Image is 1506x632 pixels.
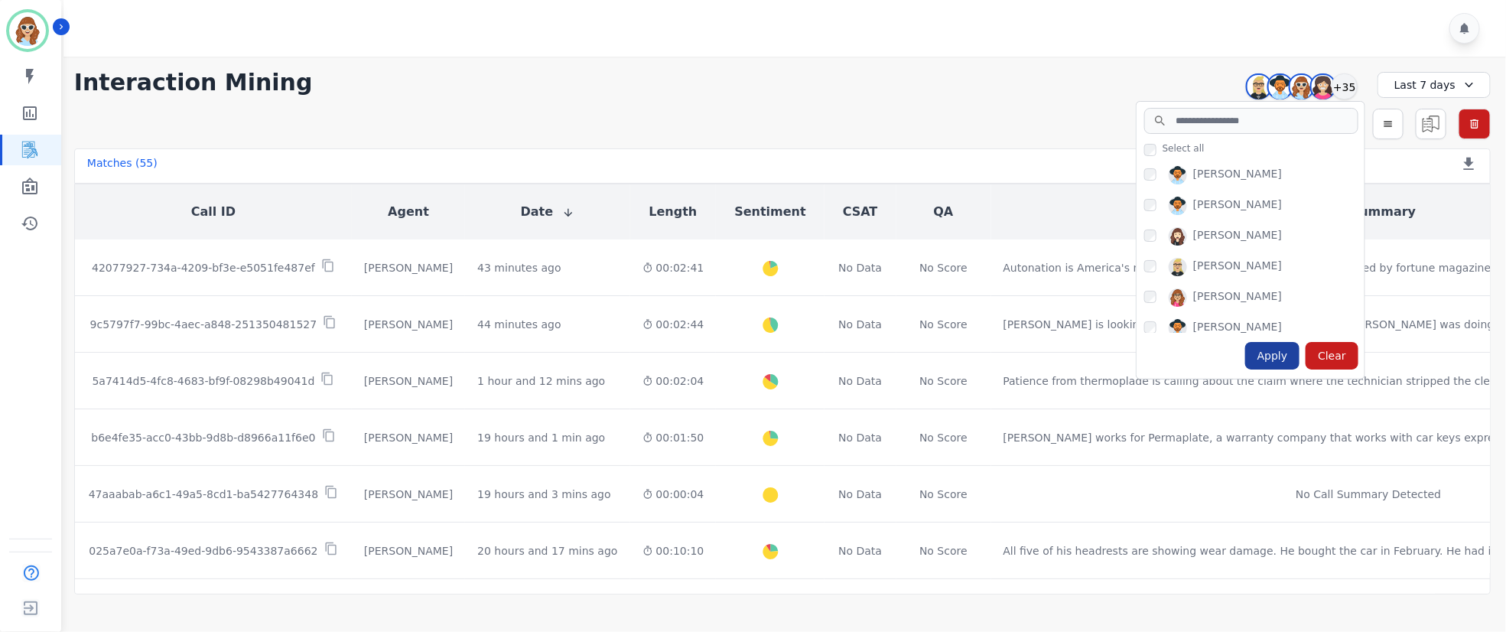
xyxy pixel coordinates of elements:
div: 43 minutes ago [477,260,561,275]
div: [PERSON_NAME] [364,487,453,502]
button: Call Summary [1321,203,1416,221]
div: [PERSON_NAME] [364,430,453,445]
div: No Score [919,487,968,502]
div: No Score [919,543,968,559]
div: 19 hours and 1 min ago [477,430,605,445]
div: No Score [919,260,968,275]
div: 00:02:41 [642,260,704,275]
div: Matches ( 55 ) [87,155,158,177]
h1: Interaction Mining [74,69,313,96]
div: 00:01:50 [642,430,704,445]
p: 42077927-734a-4209-bf3e-e5051fe487ef [92,260,315,275]
button: CSAT [843,203,878,221]
div: 1 hour and 12 mins ago [477,373,605,389]
div: 00:00:04 [642,487,704,502]
div: 00:02:04 [642,373,704,389]
p: b6e4fe35-acc0-43bb-9d8b-d8966a11f6e0 [91,430,315,445]
div: 00:10:10 [642,543,704,559]
div: No Data [837,373,884,389]
div: Last 7 days [1378,72,1491,98]
button: Sentiment [734,203,805,221]
div: [PERSON_NAME] [1193,227,1282,246]
div: [PERSON_NAME] [1193,166,1282,184]
div: [PERSON_NAME] [1193,288,1282,307]
p: 9c5797f7-99bc-4aec-a848-251350481527 [90,317,317,332]
div: 00:02:44 [642,317,704,332]
div: No Score [919,430,968,445]
div: Apply [1245,342,1300,370]
button: Date [521,203,575,221]
div: No Data [837,543,884,559]
div: [PERSON_NAME] [364,543,453,559]
button: Call ID [191,203,236,221]
div: [PERSON_NAME] [364,317,453,332]
div: 20 hours and 17 mins ago [477,543,617,559]
div: [PERSON_NAME] [1193,197,1282,215]
div: [PERSON_NAME] [364,260,453,275]
button: Length [649,203,698,221]
div: No Data [837,430,884,445]
p: 025a7e0a-f73a-49ed-9db6-9543387a6662 [89,543,317,559]
button: QA [934,203,954,221]
button: Agent [388,203,429,221]
p: 47aaabab-a6c1-49a5-8cd1-ba5427764348 [89,487,318,502]
img: Bordered avatar [9,12,46,49]
div: +35 [1332,73,1358,99]
span: Select all [1163,142,1205,155]
div: 19 hours and 3 mins ago [477,487,610,502]
div: [PERSON_NAME] [1193,258,1282,276]
div: 44 minutes ago [477,317,561,332]
div: Clear [1306,342,1358,370]
div: No Score [919,373,968,389]
div: [PERSON_NAME] [364,373,453,389]
div: No Data [837,260,884,275]
div: No Data [837,487,884,502]
div: No Data [837,317,884,332]
div: No Score [919,317,968,332]
div: [PERSON_NAME] [1193,319,1282,337]
p: 5a7414d5-4fc8-4683-bf9f-08298b49041d [92,373,314,389]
